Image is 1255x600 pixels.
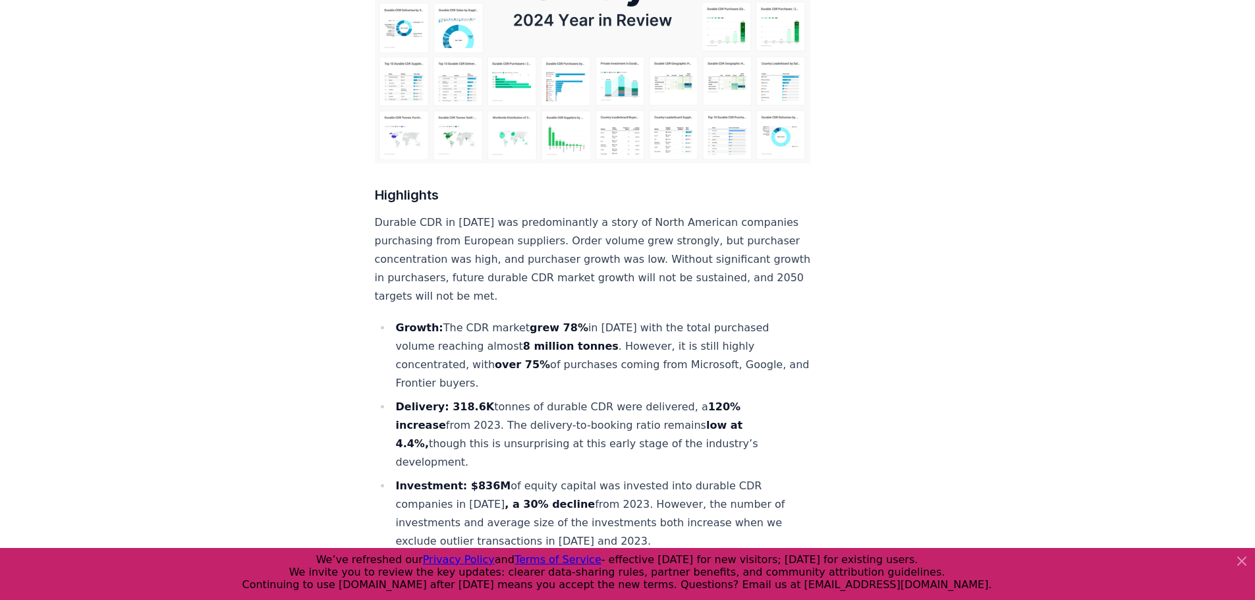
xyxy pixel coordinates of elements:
strong: , a 30% decline [505,498,595,510]
strong: Investment: $836M [396,479,511,492]
strong: grew 78% [530,321,588,334]
strong: over 75% [495,358,550,371]
p: Durable CDR in [DATE] was predominantly a story of North American companies purchasing from Europ... [375,213,811,306]
h3: Highlights [375,184,811,205]
strong: Delivery: 318.6K [396,400,495,413]
li: of equity capital was invested into durable CDR companies in [DATE] from 2023​. However, the numb... [392,477,811,551]
strong: Growth: [396,321,443,334]
strong: 8 million tonnes [523,340,619,352]
li: The CDR market in [DATE] with the total purchased volume reaching almost . However, it is still h... [392,319,811,393]
li: tonnes of durable CDR were delivered, a from 2023​. The delivery-to-booking ratio remains though ... [392,398,811,472]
